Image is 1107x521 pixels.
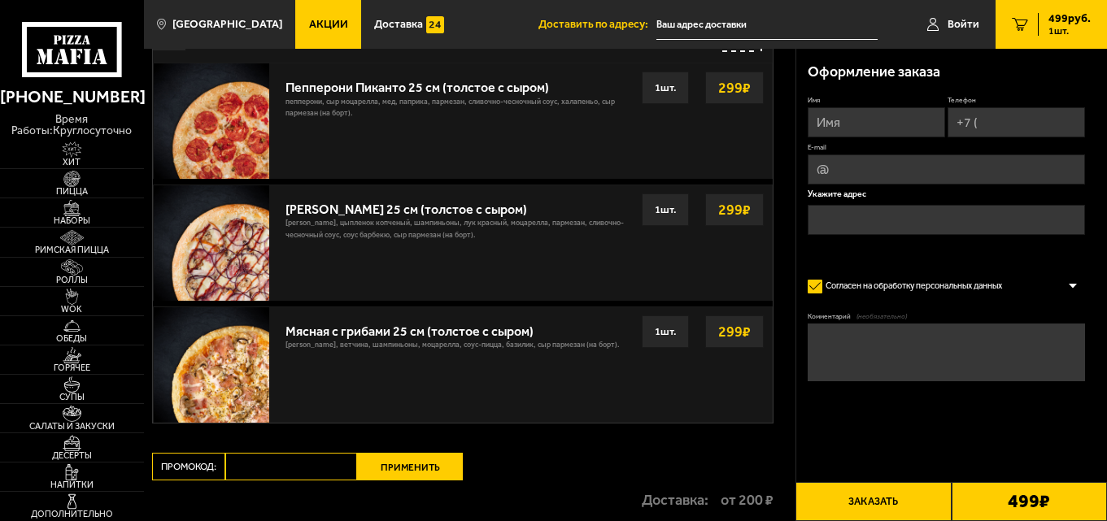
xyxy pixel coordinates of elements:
span: (необязательно) [856,312,907,322]
a: [PERSON_NAME] 25 см (толстое с сыром)[PERSON_NAME], цыпленок копченый, шампиньоны, лук красный, м... [153,185,773,301]
button: Заказать [795,482,951,521]
strong: от 200 ₽ [721,493,774,507]
div: 1 шт. [642,72,689,104]
span: Доставить по адресу: [538,19,656,30]
span: Войти [948,19,979,30]
span: Акции [309,19,348,30]
label: Промокод: [152,453,225,480]
label: Согласен на обработку персональных данных [808,275,1013,297]
img: 15daf4d41897b9f0e9f617042186c801.svg [426,16,443,33]
input: Ваш адрес доставки [656,10,878,40]
p: пепперони, сыр Моцарелла, мед, паприка, пармезан, сливочно-чесночный соус, халапеньо, сыр пармеза... [285,96,630,127]
span: 1 шт. [1048,26,1091,36]
button: Применить [357,453,463,480]
div: [PERSON_NAME] 25 см (толстое с сыром) [285,193,630,217]
label: E-mail [808,143,1084,153]
div: 1 шт. [642,315,689,348]
span: [GEOGRAPHIC_DATA] [172,19,282,30]
div: Мясная с грибами 25 см (толстое с сыром) [285,315,620,339]
input: @ [808,154,1084,185]
strong: 299 ₽ [714,72,755,103]
span: 499 руб. [1048,13,1091,24]
a: Пепперони Пиканто 25 см (толстое с сыром)пепперони, сыр Моцарелла, мед, паприка, пармезан, сливоч... [153,63,773,179]
input: +7 ( [948,107,1085,137]
span: Доставка [374,19,423,30]
b: 499 ₽ [1008,493,1050,511]
label: Телефон [948,96,1085,106]
strong: 299 ₽ [714,194,755,225]
h3: Оформление заказа [808,65,940,80]
label: Имя [808,96,945,106]
label: Комментарий [808,312,1084,322]
p: [PERSON_NAME], цыпленок копченый, шампиньоны, лук красный, моцарелла, пармезан, сливочно-чесночны... [285,217,630,248]
div: Пепперони Пиканто 25 см (толстое с сыром) [285,72,630,95]
p: [PERSON_NAME], ветчина, шампиньоны, моцарелла, соус-пицца, базилик, сыр пармезан (на борт). [285,339,620,358]
p: Укажите адрес [808,190,1084,199]
p: Доставка: [642,493,708,507]
div: 1 шт. [642,193,689,226]
a: Мясная с грибами 25 см (толстое с сыром)[PERSON_NAME], ветчина, шампиньоны, моцарелла, соус-пицца... [153,306,773,423]
input: Имя [808,107,945,137]
strong: 299 ₽ [714,316,755,347]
